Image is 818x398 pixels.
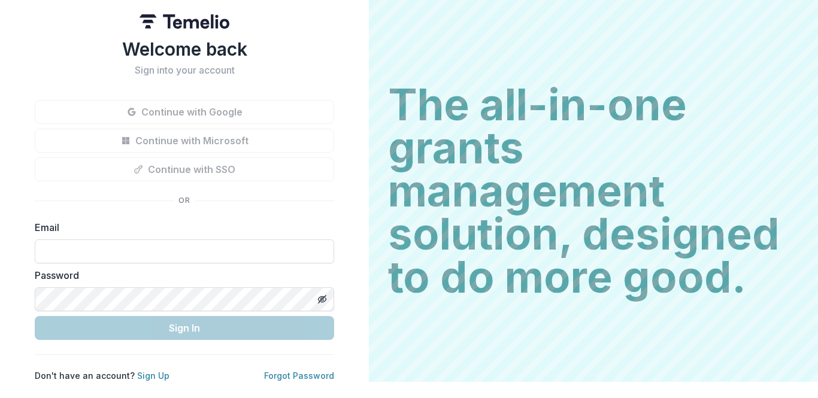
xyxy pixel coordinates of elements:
p: Don't have an account? [35,369,169,382]
a: Forgot Password [264,370,334,381]
h1: Welcome back [35,38,334,60]
button: Continue with Google [35,100,334,124]
button: Toggle password visibility [313,290,332,309]
img: Temelio [140,14,229,29]
label: Email [35,220,327,235]
button: Continue with Microsoft [35,129,334,153]
h2: Sign into your account [35,65,334,76]
a: Sign Up [137,370,169,381]
button: Sign In [35,316,334,340]
label: Password [35,268,327,282]
button: Continue with SSO [35,157,334,181]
